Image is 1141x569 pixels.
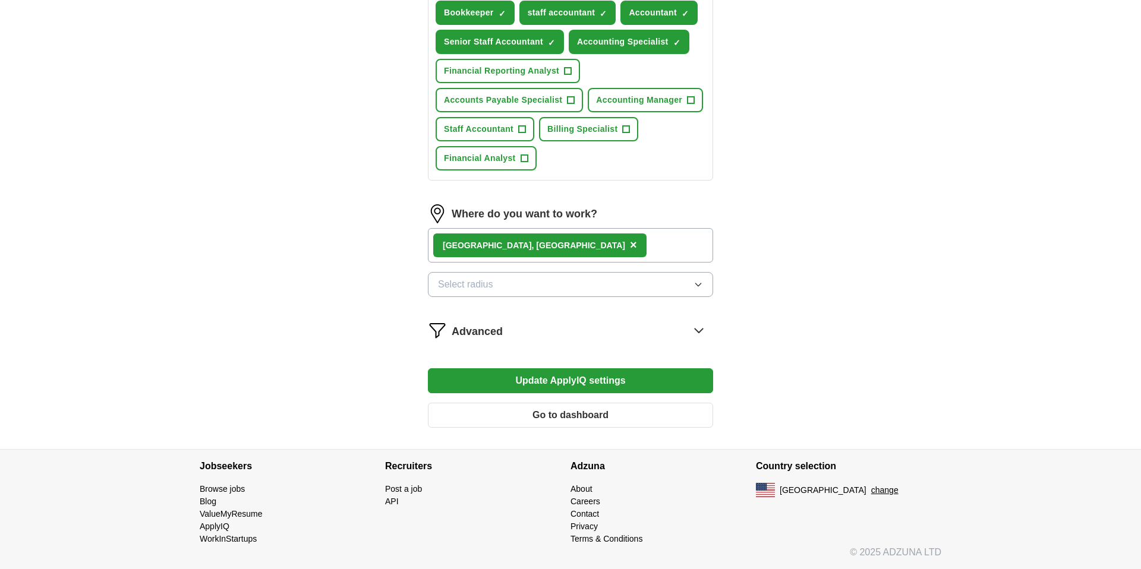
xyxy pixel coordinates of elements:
button: Financial Analyst [436,146,537,170]
button: Staff Accountant [436,117,534,141]
a: WorkInStartups [200,534,257,543]
a: Careers [570,497,600,506]
button: Accountant✓ [620,1,698,25]
span: Staff Accountant [444,123,513,135]
a: ValueMyResume [200,509,263,519]
span: Accounts Payable Specialist [444,94,562,106]
a: Post a job [385,484,422,494]
h4: Country selection [756,450,941,483]
span: Bookkeeper [444,7,494,19]
button: Accounting Specialist✓ [569,30,689,54]
button: Financial Reporting Analyst [436,59,580,83]
span: Accounting Specialist [577,36,669,48]
button: staff accountant✓ [519,1,616,25]
span: Billing Specialist [547,123,617,135]
span: Senior Staff Accountant [444,36,543,48]
a: ApplyIQ [200,521,229,531]
span: ✓ [600,9,607,18]
a: Blog [200,497,216,506]
button: Billing Specialist [539,117,638,141]
img: US flag [756,483,775,497]
button: Senior Staff Accountant✓ [436,30,564,54]
span: staff accountant [528,7,595,19]
span: ✓ [673,38,680,48]
a: Browse jobs [200,484,245,494]
button: × [630,236,637,254]
label: Where do you want to work? [452,206,597,222]
span: Advanced [452,324,503,340]
button: Update ApplyIQ settings [428,368,713,393]
button: Accounting Manager [588,88,703,112]
span: ✓ [548,38,555,48]
span: ✓ [682,9,689,18]
a: Privacy [570,521,598,531]
button: Go to dashboard [428,403,713,428]
button: Bookkeeper✓ [436,1,515,25]
a: Terms & Conditions [570,534,642,543]
span: × [630,238,637,251]
img: filter [428,321,447,340]
span: Select radius [438,277,493,292]
span: [GEOGRAPHIC_DATA] [780,484,866,497]
button: Select radius [428,272,713,297]
span: Accounting Manager [596,94,682,106]
a: About [570,484,592,494]
div: © 2025 ADZUNA LTD [190,545,951,569]
a: Contact [570,509,599,519]
button: Accounts Payable Specialist [436,88,583,112]
span: ✓ [499,9,506,18]
img: location.png [428,204,447,223]
a: API [385,497,399,506]
span: Financial Reporting Analyst [444,65,559,77]
button: change [871,484,899,497]
span: Accountant [629,7,677,19]
div: [GEOGRAPHIC_DATA], [GEOGRAPHIC_DATA] [443,239,625,252]
span: Financial Analyst [444,152,516,165]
